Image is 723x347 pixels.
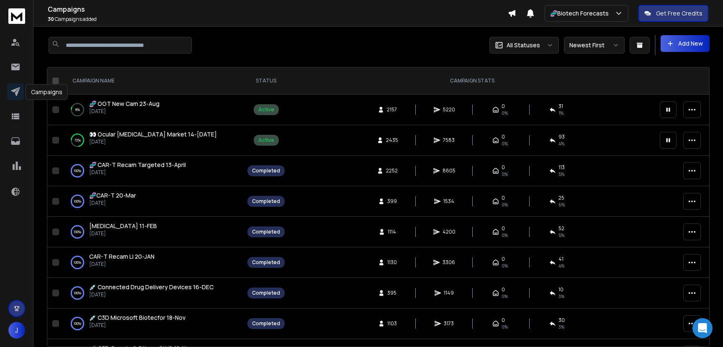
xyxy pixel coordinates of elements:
p: Campaigns added [48,16,508,23]
p: [DATE] [89,322,185,329]
div: Completed [252,290,280,296]
span: 399 [387,198,397,205]
span: 3173 [444,320,454,327]
button: Add New [661,35,710,52]
span: 31 [558,103,563,110]
td: 100%CAR-T Recam LI 20-JAN[DATE] [62,247,242,278]
span: 1149 [444,290,454,296]
span: 30 [48,15,54,23]
span: 93 [558,134,565,140]
span: 0% [502,171,508,177]
button: J [8,322,25,339]
span: 0% [502,201,508,208]
p: All Statuses [507,41,540,49]
span: 4 % [558,140,564,147]
span: 0 [502,317,505,324]
span: 3306 [443,259,455,266]
span: 0 [502,134,505,140]
p: 100 % [74,319,81,328]
div: Completed [252,259,280,266]
td: 72%👀 Ocular [MEDICAL_DATA] Market 14-[DATE][DATE] [62,125,242,156]
p: 8 % [75,105,80,114]
p: [DATE] [89,230,157,237]
span: 0% [502,262,508,269]
th: CAMPAIGN STATS [290,67,655,95]
span: 0 [502,164,505,171]
p: [DATE] [89,261,154,267]
p: 100 % [74,167,81,175]
a: CAR-T Recam LI 20-JAN [89,252,154,261]
div: Completed [252,198,280,205]
span: 0 [502,225,505,232]
span: 🧬CAR-T 20-Mar [89,191,136,199]
p: 100 % [74,289,81,297]
td: 100%💉 Connected Drug Delivery Devices 16-DEC[DATE] [62,278,242,308]
div: Campaigns [26,84,68,100]
div: Completed [252,167,280,174]
p: [DATE] [89,139,217,145]
th: STATUS [242,67,290,95]
span: 1534 [443,198,454,205]
p: 100 % [74,228,81,236]
p: [DATE] [89,291,214,298]
p: 🧬Biotech Forecasts [550,9,612,18]
span: 💉 C3D Microsoft Biotecfor 18-Nov [89,314,185,321]
span: 2435 [386,137,398,144]
p: 100 % [74,197,81,206]
span: 0% [502,232,508,239]
a: 🧬 OGT New Cam 23-Aug [89,100,160,108]
td: 100%[MEDICAL_DATA] 11-FEB[DATE] [62,217,242,247]
th: CAMPAIGN NAME [62,67,242,95]
span: 4 % [558,262,564,269]
span: 0 [502,195,505,201]
td: 100%🧬 CAR-T Recam Targeted 13-April[DATE] [62,156,242,186]
a: 👀 Ocular [MEDICAL_DATA] Market 14-[DATE] [89,130,217,139]
div: Active [258,106,274,113]
span: 👀 Ocular [MEDICAL_DATA] Market 14-[DATE] [89,130,217,138]
span: 41 [558,256,563,262]
span: 52 [558,225,564,232]
div: Completed [252,320,280,327]
span: 0 [502,286,505,293]
td: 100%🧬CAR-T 20-Mar[DATE] [62,186,242,217]
span: 2157 [387,106,397,113]
p: 100 % [74,258,81,267]
p: [DATE] [89,169,186,176]
span: 0% [502,324,508,330]
img: logo [8,8,25,24]
p: Get Free Credits [656,9,702,18]
span: 2252 [386,167,398,174]
span: 25 [558,195,564,201]
div: Open Intercom Messenger [692,318,713,338]
span: 113 [558,164,565,171]
p: [DATE] [89,108,160,115]
span: 5220 [443,106,455,113]
span: 3 % [558,324,564,330]
span: 395 [387,290,396,296]
span: 0 [502,256,505,262]
span: 0 [502,103,505,110]
span: 6 % [558,201,565,208]
span: 0% [502,110,508,116]
a: 💉 C3D Microsoft Biotecfor 18-Nov [89,314,185,322]
button: Newest First [564,37,625,54]
span: 10 [558,286,563,293]
a: [MEDICAL_DATA] 11-FEB [89,222,157,230]
span: 4200 [443,229,455,235]
td: 8%🧬 OGT New Cam 23-Aug[DATE] [62,95,242,125]
button: Get Free Credits [638,5,708,22]
span: 5 % [558,232,564,239]
span: 5 % [558,171,564,177]
span: 8605 [443,167,455,174]
span: 0% [502,140,508,147]
span: 1114 [388,229,396,235]
h1: Campaigns [48,4,508,14]
span: 💉 Connected Drug Delivery Devices 16-DEC [89,283,214,291]
span: CAR-T Recam LI 20-JAN [89,252,154,260]
span: 1103 [387,320,397,327]
p: 72 % [75,136,81,144]
span: 3 % [558,293,564,300]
